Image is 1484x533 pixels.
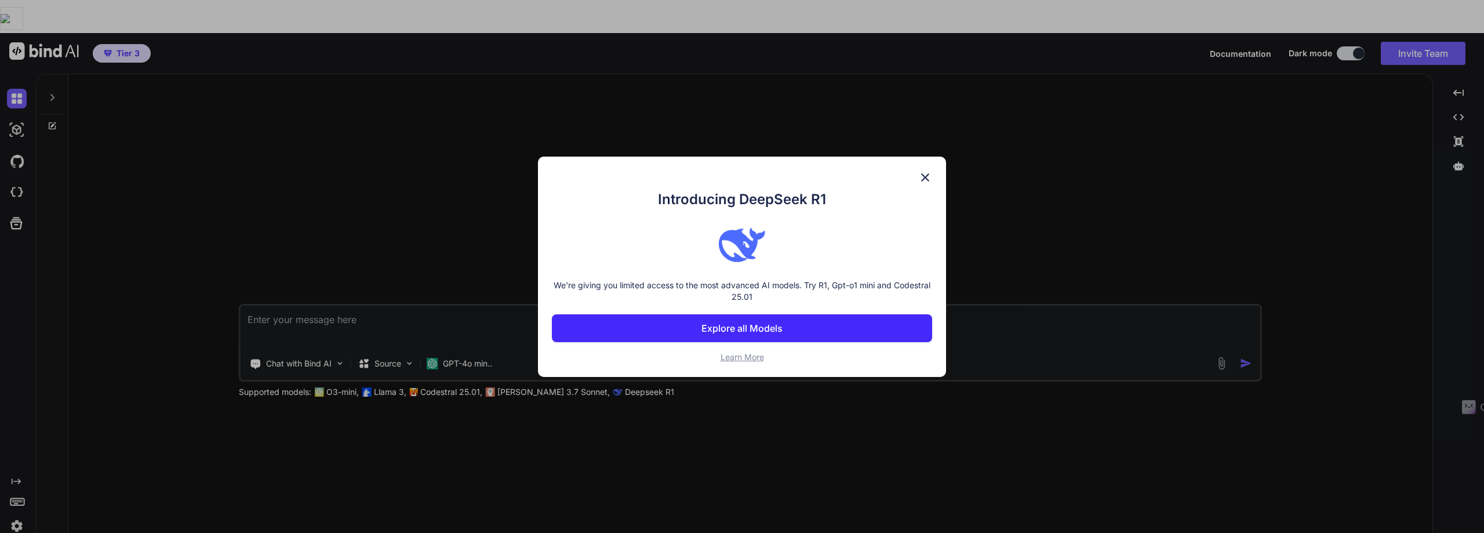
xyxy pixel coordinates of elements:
span: Learn More [721,352,764,362]
img: close [918,171,932,184]
h1: Introducing DeepSeek R1 [552,189,932,210]
img: bind logo [719,222,765,268]
p: We're giving you limited access to the most advanced AI models. Try R1, Gpt-o1 mini and Codestral... [552,280,932,303]
button: Explore all Models [552,314,932,342]
p: Explore all Models [701,321,783,335]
